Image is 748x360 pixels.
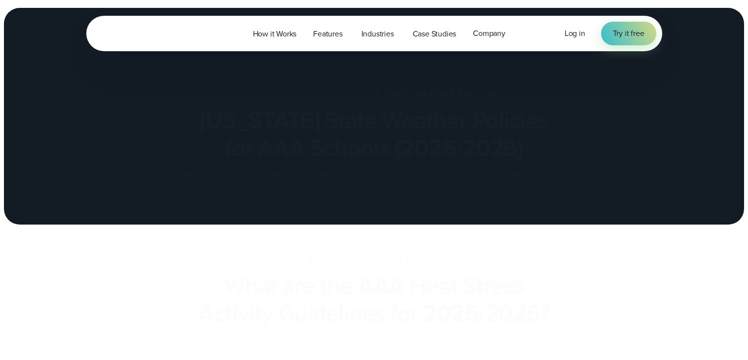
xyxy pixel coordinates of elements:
[413,28,457,40] span: Case Studies
[613,28,644,39] span: Try it free
[245,24,305,44] a: How it Works
[313,28,342,40] span: Features
[361,28,394,40] span: Industries
[473,28,505,39] span: Company
[404,24,465,44] a: Case Studies
[601,22,656,45] a: Try it free
[565,28,585,39] a: Log in
[253,28,297,40] span: How it Works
